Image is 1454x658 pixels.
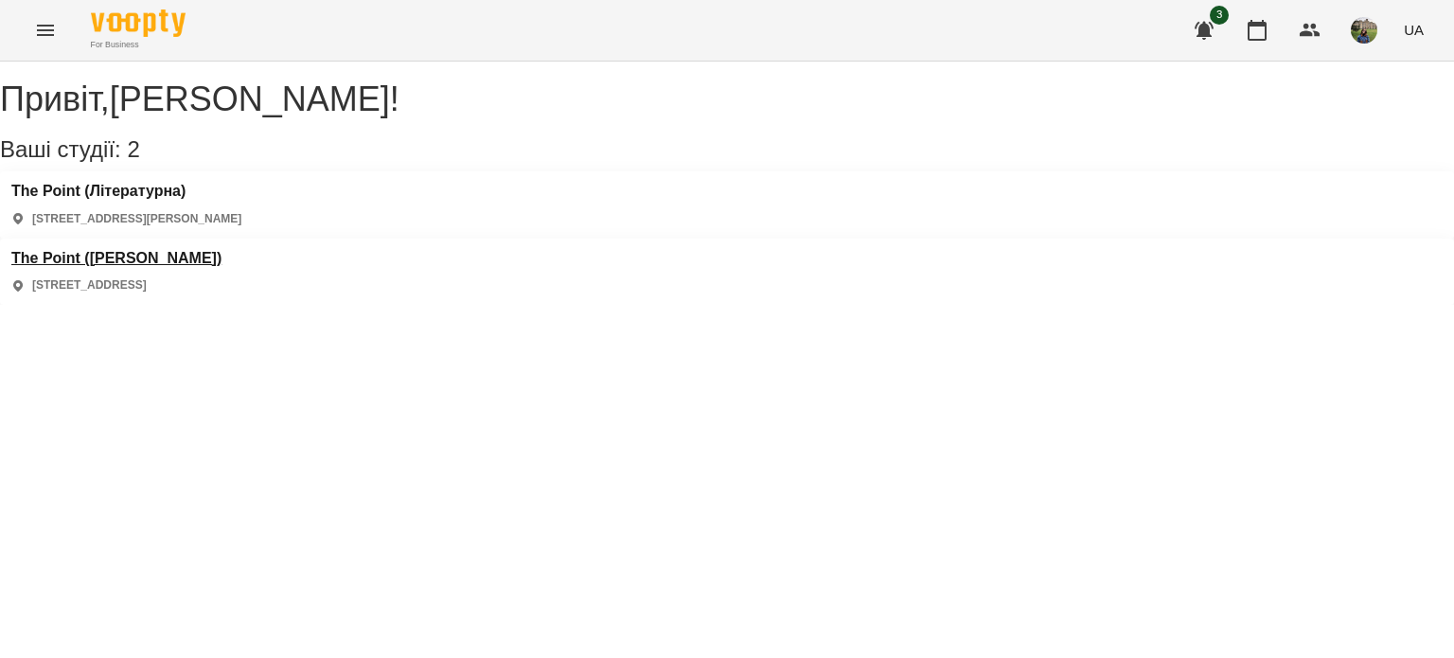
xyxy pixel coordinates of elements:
span: For Business [91,39,186,51]
span: 3 [1210,6,1229,25]
img: Voopty Logo [91,9,186,37]
p: [STREET_ADDRESS] [32,277,147,293]
a: The Point ([PERSON_NAME]) [11,250,222,267]
button: Menu [23,8,68,53]
button: UA [1396,12,1431,47]
p: [STREET_ADDRESS][PERSON_NAME] [32,211,241,227]
a: The Point (Літературна) [11,183,241,200]
img: f01d4343db5c932fedd74e1c54090270.jpg [1351,17,1377,44]
span: UA [1404,20,1424,40]
span: 2 [127,136,139,162]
